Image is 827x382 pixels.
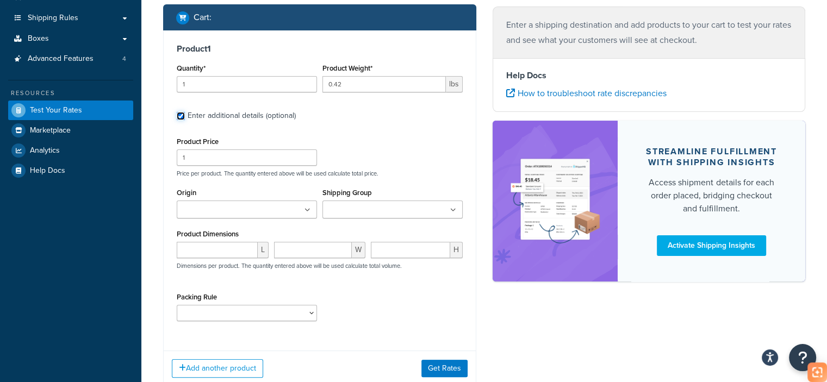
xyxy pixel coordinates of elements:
div: Access shipment details for each order placed, bridging checkout and fulfillment. [644,176,779,215]
input: 0.0 [177,76,317,92]
label: Product Dimensions [177,230,239,238]
button: Add another product [172,359,263,378]
span: W [352,242,365,258]
label: Quantity* [177,64,206,72]
span: Analytics [30,146,60,155]
span: H [450,242,463,258]
label: Product Price [177,137,219,146]
span: Shipping Rules [28,14,78,23]
a: Test Your Rates [8,101,133,120]
p: Enter a shipping destination and add products to your cart to test your rates and see what your c... [506,17,792,48]
a: Boxes [8,29,133,49]
a: Shipping Rules [8,8,133,28]
a: Help Docs [8,161,133,180]
div: Enter additional details (optional) [188,108,296,123]
li: Advanced Features [8,49,133,69]
span: Advanced Features [28,54,94,64]
label: Origin [177,189,196,197]
p: Price per product. The quantity entered above will be used calculate total price. [174,170,465,177]
label: Shipping Group [322,189,372,197]
span: 4 [122,54,126,64]
button: Get Rates [421,360,468,377]
input: Enter additional details (optional) [177,112,185,120]
span: L [258,242,269,258]
h4: Help Docs [506,69,792,82]
span: Boxes [28,34,49,43]
span: lbs [446,76,463,92]
a: Advanced Features4 [8,49,133,69]
div: Resources [8,89,133,98]
label: Packing Rule [177,293,217,301]
a: Activate Shipping Insights [657,235,766,256]
span: Marketplace [30,126,71,135]
span: Test Your Rates [30,106,82,115]
label: Product Weight* [322,64,372,72]
h3: Product 1 [177,43,463,54]
a: How to troubleshoot rate discrepancies [506,87,667,99]
p: Dimensions per product. The quantity entered above will be used calculate total volume. [174,262,402,270]
span: Help Docs [30,166,65,176]
h2: Cart : [194,12,212,22]
a: Analytics [8,141,133,160]
a: Marketplace [8,121,133,140]
div: Streamline Fulfillment with Shipping Insights [644,146,779,168]
img: feature-image-si-e24932ea9b9fcd0ff835db86be1ff8d589347e8876e1638d903ea230a36726be.png [509,137,601,265]
input: 0.00 [322,76,446,92]
button: Open Resource Center [789,344,816,371]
